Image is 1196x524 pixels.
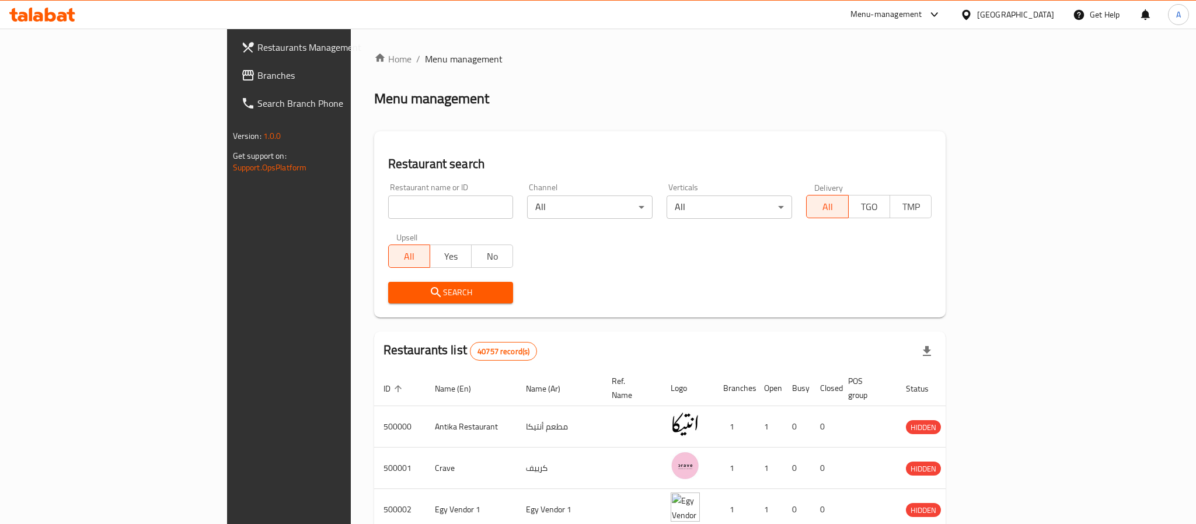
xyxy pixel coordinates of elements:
[977,8,1054,21] div: [GEOGRAPHIC_DATA]
[397,285,504,300] span: Search
[671,492,700,522] img: Egy Vendor 1
[755,406,783,448] td: 1
[848,374,883,402] span: POS group
[714,406,755,448] td: 1
[257,96,417,110] span: Search Branch Phone
[906,382,944,396] span: Status
[383,341,538,361] h2: Restaurants list
[393,248,426,265] span: All
[755,371,783,406] th: Open
[232,61,427,89] a: Branches
[811,198,843,215] span: All
[233,160,307,175] a: Support.OpsPlatform
[257,68,417,82] span: Branches
[435,248,467,265] span: Yes
[526,382,576,396] span: Name (Ar)
[806,195,848,218] button: All
[470,342,537,361] div: Total records count
[783,371,811,406] th: Busy
[853,198,885,215] span: TGO
[233,128,261,144] span: Version:
[257,40,417,54] span: Restaurants Management
[388,195,514,219] input: Search for restaurant name or ID..
[476,248,508,265] span: No
[471,244,513,268] button: No
[612,374,647,402] span: Ref. Name
[811,371,839,406] th: Closed
[517,448,602,489] td: كرييف
[783,406,811,448] td: 0
[814,183,843,191] label: Delivery
[906,503,941,517] div: HIDDEN
[388,282,514,303] button: Search
[517,406,602,448] td: مطعم أنتيكا
[895,198,927,215] span: TMP
[388,244,430,268] button: All
[671,451,700,480] img: Crave
[783,448,811,489] td: 0
[374,89,489,108] h2: Menu management
[527,195,653,219] div: All
[425,52,503,66] span: Menu management
[396,233,418,241] label: Upsell
[906,462,941,476] span: HIDDEN
[671,410,700,439] img: Antika Restaurant
[848,195,890,218] button: TGO
[811,448,839,489] td: 0
[426,448,517,489] td: Crave
[755,448,783,489] td: 1
[383,382,406,396] span: ID
[232,89,427,117] a: Search Branch Phone
[661,371,714,406] th: Logo
[714,448,755,489] td: 1
[232,33,427,61] a: Restaurants Management
[1176,8,1181,21] span: A
[850,8,922,22] div: Menu-management
[906,421,941,434] span: HIDDEN
[470,346,536,357] span: 40757 record(s)
[913,337,941,365] div: Export file
[388,155,932,173] h2: Restaurant search
[906,504,941,517] span: HIDDEN
[811,406,839,448] td: 0
[263,128,281,144] span: 1.0.0
[233,148,287,163] span: Get support on:
[890,195,932,218] button: TMP
[374,52,946,66] nav: breadcrumb
[667,195,792,219] div: All
[714,371,755,406] th: Branches
[430,244,472,268] button: Yes
[426,406,517,448] td: Antika Restaurant
[435,382,486,396] span: Name (En)
[906,420,941,434] div: HIDDEN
